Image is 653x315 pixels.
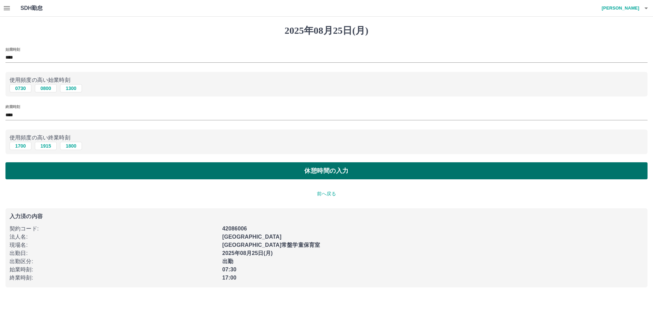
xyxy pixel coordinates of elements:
[10,134,643,142] p: 使用頻度の高い終業時刻
[222,250,273,256] b: 2025年08月25日(月)
[5,190,648,197] p: 前へ戻る
[10,249,218,257] p: 出勤日 :
[222,275,237,281] b: 17:00
[10,266,218,274] p: 始業時刻 :
[10,76,643,84] p: 使用頻度の高い始業時刻
[5,104,20,109] label: 終業時刻
[222,234,282,240] b: [GEOGRAPHIC_DATA]
[5,25,648,36] h1: 2025年08月25日(月)
[5,47,20,52] label: 始業時刻
[10,225,218,233] p: 契約コード :
[10,142,31,150] button: 1700
[222,226,247,231] b: 42086006
[60,142,82,150] button: 1800
[10,241,218,249] p: 現場名 :
[222,258,233,264] b: 出勤
[5,162,648,179] button: 休憩時間の入力
[10,214,643,219] p: 入力済の内容
[35,142,57,150] button: 1915
[10,84,31,92] button: 0730
[222,267,237,272] b: 07:30
[10,257,218,266] p: 出勤区分 :
[60,84,82,92] button: 1300
[35,84,57,92] button: 0800
[10,274,218,282] p: 終業時刻 :
[10,233,218,241] p: 法人名 :
[222,242,320,248] b: [GEOGRAPHIC_DATA]常盤学童保育室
